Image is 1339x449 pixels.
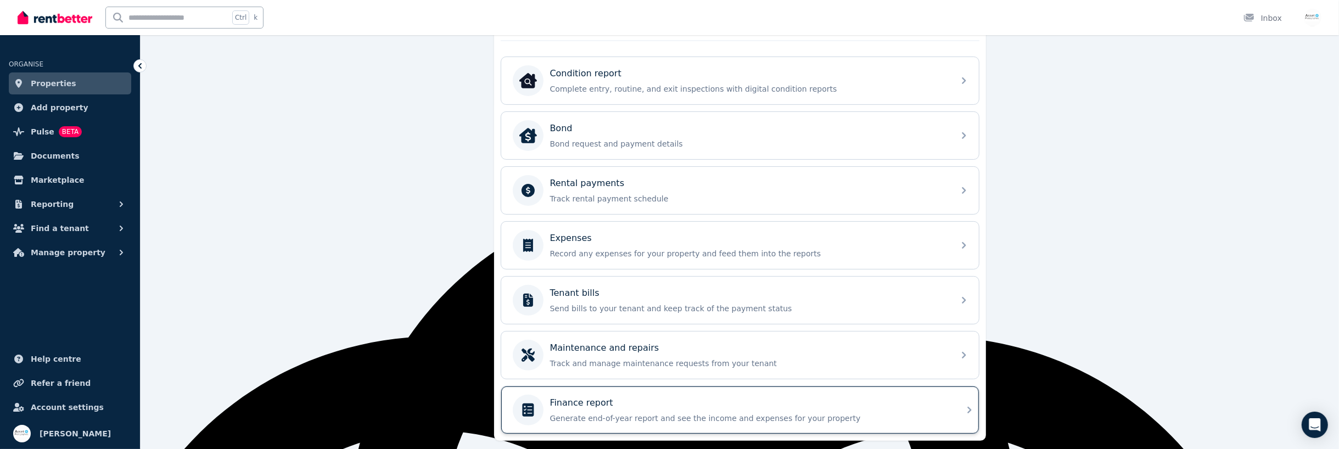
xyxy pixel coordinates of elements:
[31,149,80,162] span: Documents
[550,177,625,190] p: Rental payments
[9,242,131,263] button: Manage property
[254,13,257,22] span: k
[9,72,131,94] a: Properties
[31,198,74,211] span: Reporting
[501,112,979,159] a: BondBondBond request and payment details
[550,303,948,314] p: Send bills to your tenant and keep track of the payment status
[550,232,592,245] p: Expenses
[31,125,54,138] span: Pulse
[550,122,573,135] p: Bond
[9,145,131,167] a: Documents
[550,341,659,355] p: Maintenance and repairs
[501,386,979,434] a: Finance reportGenerate end-of-year report and see the income and expenses for your property
[13,425,31,442] img: Peter Kassis
[31,246,105,259] span: Manage property
[31,77,76,90] span: Properties
[9,372,131,394] a: Refer a friend
[9,396,131,418] a: Account settings
[501,167,979,214] a: Rental paymentsTrack rental payment schedule
[519,127,537,144] img: Bond
[31,352,81,366] span: Help centre
[550,67,621,80] p: Condition report
[501,277,979,324] a: Tenant billsSend bills to your tenant and keep track of the payment status
[1243,13,1282,24] div: Inbox
[31,173,84,187] span: Marketplace
[9,60,43,68] span: ORGANISE
[550,138,948,149] p: Bond request and payment details
[18,9,92,26] img: RentBetter
[9,121,131,143] a: PulseBETA
[550,287,600,300] p: Tenant bills
[501,57,979,104] a: Condition reportCondition reportComplete entry, routine, and exit inspections with digital condit...
[31,377,91,390] span: Refer a friend
[1302,412,1328,438] div: Open Intercom Messenger
[9,217,131,239] button: Find a tenant
[550,248,948,259] p: Record any expenses for your property and feed them into the reports
[550,396,613,409] p: Finance report
[550,358,948,369] p: Track and manage maintenance requests from your tenant
[31,101,88,114] span: Add property
[9,348,131,370] a: Help centre
[501,332,979,379] a: Maintenance and repairsTrack and manage maintenance requests from your tenant
[31,222,89,235] span: Find a tenant
[550,193,948,204] p: Track rental payment schedule
[9,97,131,119] a: Add property
[9,169,131,191] a: Marketplace
[550,83,948,94] p: Complete entry, routine, and exit inspections with digital condition reports
[232,10,249,25] span: Ctrl
[59,126,82,137] span: BETA
[1304,9,1321,26] img: Peter Kassis
[31,401,104,414] span: Account settings
[501,222,979,269] a: ExpensesRecord any expenses for your property and feed them into the reports
[40,427,111,440] span: [PERSON_NAME]
[550,413,948,424] p: Generate end-of-year report and see the income and expenses for your property
[519,72,537,89] img: Condition report
[9,193,131,215] button: Reporting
